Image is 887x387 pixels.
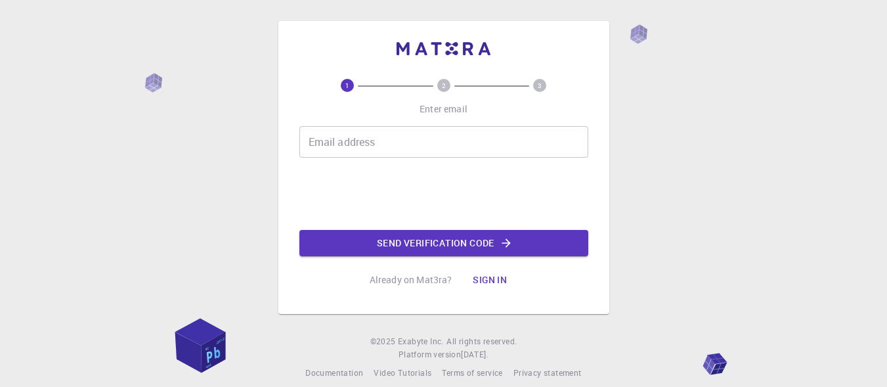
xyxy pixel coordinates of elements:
[399,348,461,361] span: Platform version
[370,335,398,348] span: © 2025
[461,348,488,361] a: [DATE].
[442,367,502,380] a: Terms of service
[442,81,446,90] text: 2
[513,367,582,378] span: Privacy statement
[462,267,517,293] button: Sign in
[513,367,582,380] a: Privacy statement
[374,367,431,378] span: Video Tutorials
[370,273,452,286] p: Already on Mat3ra?
[398,335,444,348] a: Exabyte Inc.
[305,367,363,378] span: Documentation
[344,168,544,219] iframe: reCAPTCHA
[420,102,467,116] p: Enter email
[374,367,431,380] a: Video Tutorials
[345,81,349,90] text: 1
[305,367,363,380] a: Documentation
[442,367,502,378] span: Terms of service
[398,336,444,346] span: Exabyte Inc.
[461,349,488,359] span: [DATE] .
[299,230,588,256] button: Send verification code
[538,81,542,90] text: 3
[446,335,517,348] span: All rights reserved.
